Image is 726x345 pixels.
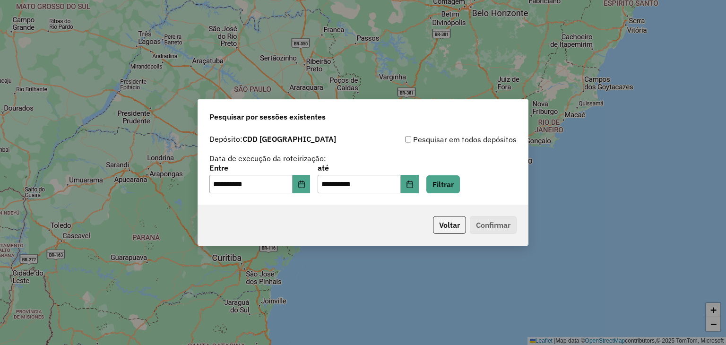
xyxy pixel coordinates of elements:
[363,134,517,145] div: Pesquisar em todos depósitos
[318,162,418,173] label: até
[433,216,466,234] button: Voltar
[401,175,419,194] button: Choose Date
[209,111,326,122] span: Pesquisar por sessões existentes
[209,133,336,145] label: Depósito:
[293,175,311,194] button: Choose Date
[426,175,460,193] button: Filtrar
[209,153,326,164] label: Data de execução da roteirização:
[209,162,310,173] label: Entre
[242,134,336,144] strong: CDD [GEOGRAPHIC_DATA]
